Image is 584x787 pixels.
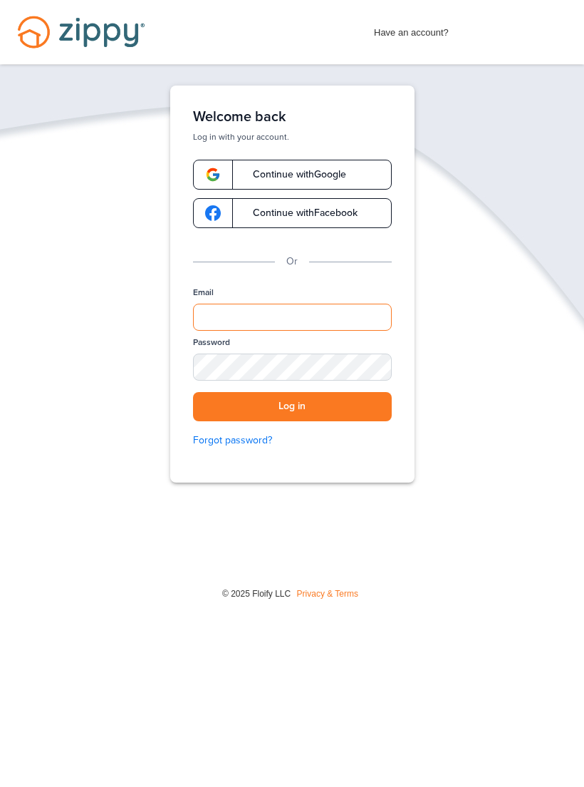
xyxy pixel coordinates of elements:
button: Log in [193,392,392,421]
span: Continue with Google [239,170,346,180]
p: Log in with your account. [193,131,392,143]
input: Password [193,354,392,381]
input: Email [193,304,392,331]
img: google-logo [205,167,221,182]
a: google-logoContinue withFacebook [193,198,392,228]
a: Forgot password? [193,433,392,448]
h1: Welcome back [193,108,392,125]
p: Or [286,254,298,269]
label: Password [193,336,230,349]
a: Privacy & Terms [297,589,358,599]
span: © 2025 Floify LLC [222,589,291,599]
img: google-logo [205,205,221,221]
label: Email [193,287,214,299]
span: Have an account? [374,18,449,41]
span: Continue with Facebook [239,208,358,218]
a: google-logoContinue withGoogle [193,160,392,190]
